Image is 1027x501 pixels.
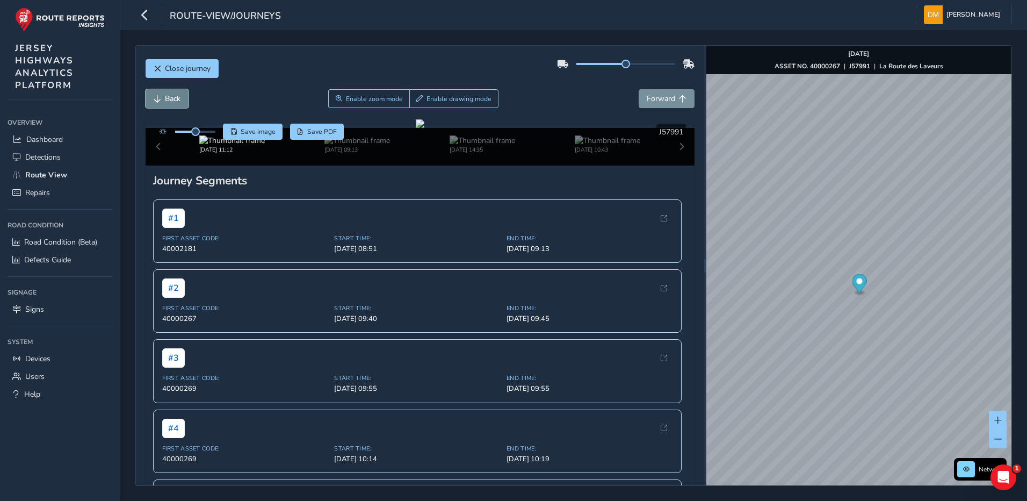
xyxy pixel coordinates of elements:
img: Thumbnail frame [199,135,265,146]
a: Dashboard [8,131,112,148]
span: Users [25,371,45,382]
span: Start Time: [334,445,500,453]
span: Start Time: [334,234,500,242]
span: Network [979,465,1003,474]
button: Zoom [328,89,409,108]
button: Forward [639,89,695,108]
span: [DATE] 09:55 [507,384,672,393]
span: Save image [241,127,276,136]
a: Users [8,368,112,385]
span: End Time: [507,304,672,312]
span: Save PDF [307,127,337,136]
div: Journey Segments [153,173,688,188]
div: Signage [8,284,112,300]
span: Signs [25,304,44,314]
iframe: Intercom live chat [990,464,1016,490]
button: PDF [290,124,344,140]
span: Dashboard [26,134,63,145]
img: Thumbnail frame [450,135,515,146]
span: Forward [647,94,675,104]
span: JERSEY HIGHWAYS ANALYTICS PLATFORM [15,42,74,91]
span: Start Time: [334,374,500,382]
span: 40000269 [162,384,328,393]
span: First Asset Code: [162,234,328,242]
span: Detections [25,152,61,162]
span: First Asset Code: [162,445,328,453]
span: [PERSON_NAME] [946,5,1000,24]
a: Detections [8,148,112,166]
span: route-view/journeys [170,9,281,24]
span: End Time: [507,374,672,382]
div: Overview [8,114,112,131]
strong: La Route des Laveurs [879,62,943,70]
span: Route View [25,170,67,180]
span: [DATE] 09:45 [507,314,672,324]
button: Draw [409,89,499,108]
div: System [8,334,112,350]
span: First Asset Code: [162,374,328,382]
div: | | [775,62,943,70]
span: End Time: [507,445,672,453]
span: # 1 [162,209,185,228]
span: Enable zoom mode [346,95,403,103]
span: 1 [1012,464,1021,473]
div: [DATE] 10:43 [575,146,640,154]
span: 40000269 [162,454,328,464]
span: # 2 [162,278,185,298]
span: Back [165,94,180,104]
span: Defects Guide [24,255,71,265]
span: [DATE] 08:51 [334,244,500,254]
a: Repairs [8,184,112,202]
button: Close journey [146,59,219,78]
span: Repairs [25,188,50,198]
span: Devices [25,354,50,364]
span: Enable drawing mode [426,95,491,103]
button: [PERSON_NAME] [924,5,1004,24]
a: Help [8,385,112,403]
span: 40002181 [162,244,328,254]
img: rr logo [15,8,105,32]
span: 40000267 [162,314,328,324]
span: Close journey [165,63,211,74]
div: [DATE] 11:12 [199,146,265,154]
div: [DATE] 14:35 [450,146,515,154]
img: diamond-layout [924,5,943,24]
div: Road Condition [8,217,112,233]
a: Signs [8,300,112,318]
div: Map marker [852,274,866,296]
span: J57991 [659,127,683,137]
span: Road Condition (Beta) [24,237,97,247]
a: Devices [8,350,112,368]
img: Thumbnail frame [324,135,390,146]
img: Thumbnail frame [575,135,640,146]
a: Defects Guide [8,251,112,269]
span: # 4 [162,419,185,438]
span: [DATE] 09:40 [334,314,500,324]
span: [DATE] 09:55 [334,384,500,393]
span: [DATE] 10:19 [507,454,672,464]
span: Help [24,389,40,399]
span: End Time: [507,234,672,242]
span: First Asset Code: [162,304,328,312]
a: Road Condition (Beta) [8,233,112,251]
button: Save [223,124,283,140]
span: # 3 [162,348,185,368]
span: Start Time: [334,304,500,312]
a: Route View [8,166,112,184]
span: [DATE] 09:13 [507,244,672,254]
button: Back [146,89,189,108]
strong: ASSET NO. 40000267 [775,62,840,70]
div: [DATE] 09:13 [324,146,390,154]
strong: [DATE] [848,49,869,58]
strong: J57991 [849,62,870,70]
span: [DATE] 10:14 [334,454,500,464]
